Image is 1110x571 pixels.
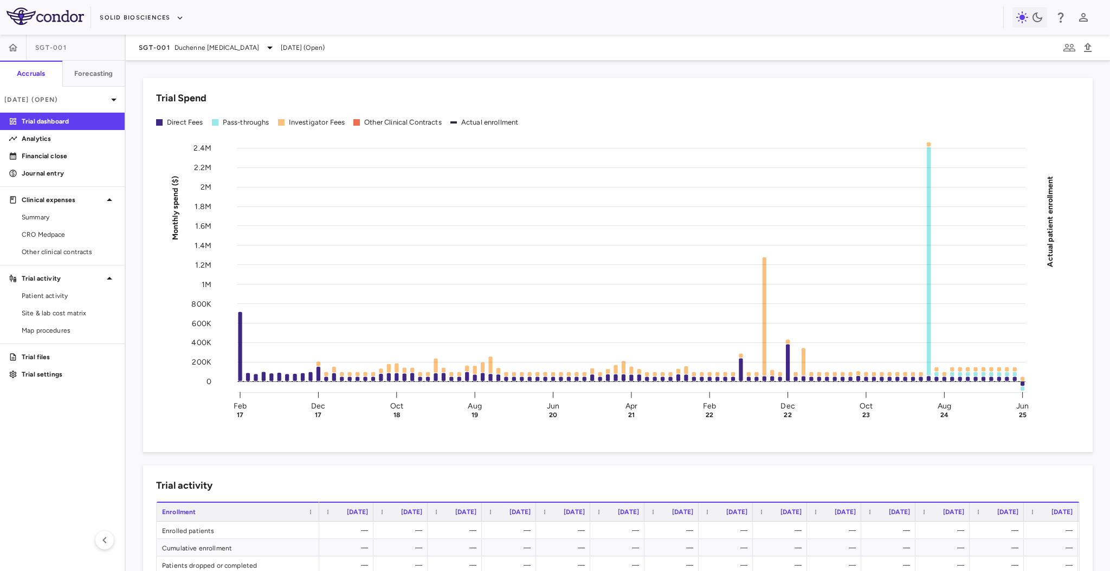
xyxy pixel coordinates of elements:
div: — [871,539,910,556]
div: Investigator Fees [289,118,345,127]
span: [DATE] [672,508,693,516]
h6: Forecasting [74,69,113,79]
text: 23 [862,411,870,419]
div: — [437,539,476,556]
text: Feb [234,401,247,411]
div: — [437,522,476,539]
tspan: Monthly spend ($) [171,176,180,240]
tspan: 2.2M [194,163,211,172]
text: Dec [311,401,325,411]
text: 17 [237,411,243,419]
span: [DATE] [401,508,422,516]
p: Financial close [22,151,116,161]
div: — [600,522,639,539]
text: 20 [549,411,557,419]
text: 17 [315,411,321,419]
span: [DATE] [997,508,1018,516]
text: Jun [547,401,559,411]
tspan: 200K [192,358,211,367]
p: Trial files [22,352,116,362]
tspan: 1.2M [195,260,211,269]
div: — [708,539,747,556]
span: Site & lab cost matrix [22,308,116,318]
tspan: 1.6M [195,221,211,230]
div: — [1034,539,1073,556]
div: — [492,522,531,539]
span: [DATE] [1051,508,1073,516]
div: — [329,522,368,539]
span: [DATE] [835,508,856,516]
span: [DATE] [618,508,639,516]
div: — [492,539,531,556]
span: [DATE] [509,508,531,516]
p: Trial activity [22,274,103,283]
tspan: 2.4M [193,144,211,153]
text: Oct [390,401,403,411]
span: [DATE] (Open) [281,43,325,53]
tspan: 0 [206,377,211,386]
span: [DATE] [889,508,910,516]
text: Aug [938,401,951,411]
span: [DATE] [564,508,585,516]
div: — [871,522,910,539]
div: Cumulative enrollment [157,539,319,556]
div: — [383,539,422,556]
div: — [546,539,585,556]
span: SGT-001 [35,43,67,52]
text: Aug [468,401,481,411]
div: — [979,539,1018,556]
span: Other clinical contracts [22,247,116,257]
span: Summary [22,212,116,222]
h6: Accruals [17,69,45,79]
span: Patient activity [22,291,116,301]
span: [DATE] [780,508,802,516]
span: Duchenne [MEDICAL_DATA] [175,43,259,53]
span: SGT-001 [139,43,170,52]
tspan: 1.4M [195,241,211,250]
tspan: Actual patient enrollment [1046,176,1055,267]
text: Jun [1016,401,1029,411]
div: — [383,522,422,539]
text: Feb [703,401,716,411]
div: — [817,522,856,539]
text: 24 [940,411,948,419]
p: [DATE] (Open) [4,95,107,105]
text: Oct [860,401,873,411]
text: Dec [780,401,795,411]
tspan: 2M [201,183,211,192]
span: Enrollment [162,508,196,516]
text: 21 [628,411,635,419]
div: — [600,539,639,556]
span: [DATE] [455,508,476,516]
p: Trial settings [22,369,116,379]
p: Analytics [22,134,116,144]
div: — [329,539,368,556]
span: [DATE] [726,508,747,516]
p: Trial dashboard [22,116,116,126]
div: — [979,522,1018,539]
div: — [708,522,747,539]
div: — [654,522,693,539]
text: 18 [393,411,400,419]
p: Journal entry [22,168,116,178]
div: — [925,539,964,556]
div: Enrolled patients [157,522,319,538]
h6: Trial Spend [156,91,206,106]
tspan: 1M [202,280,211,289]
span: CRO Medpace [22,230,116,239]
div: — [1034,522,1073,539]
text: 22 [784,411,791,419]
tspan: 600K [192,319,211,328]
div: — [817,539,856,556]
p: Clinical expenses [22,195,103,205]
div: Pass-throughs [223,118,269,127]
tspan: 1.8M [195,202,211,211]
div: — [925,522,964,539]
span: Map procedures [22,326,116,335]
div: — [546,522,585,539]
div: — [654,539,693,556]
h6: Trial activity [156,478,212,493]
span: [DATE] [943,508,964,516]
div: Other Clinical Contracts [364,118,442,127]
div: Direct Fees [167,118,203,127]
